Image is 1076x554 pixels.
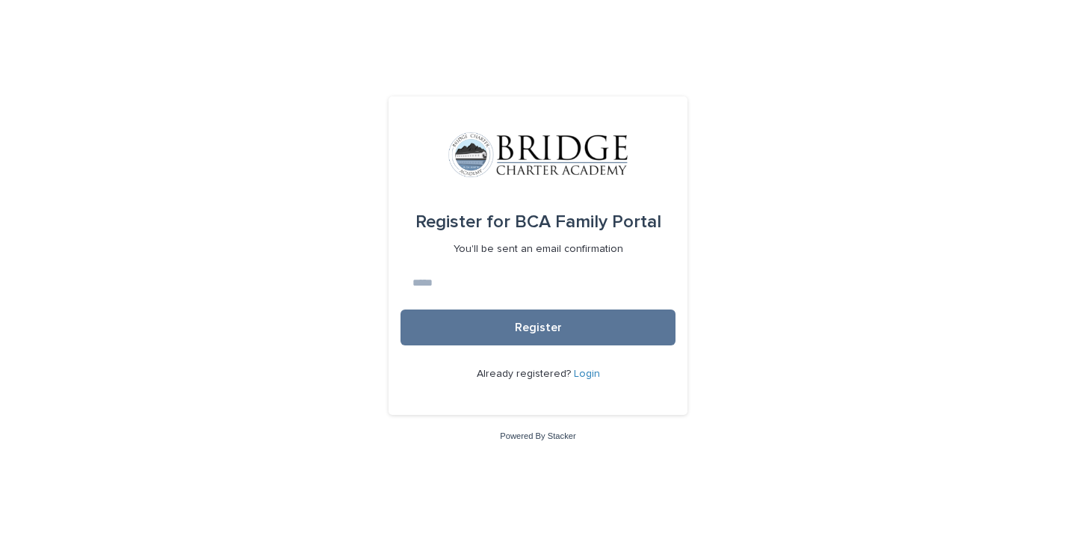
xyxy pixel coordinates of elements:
img: V1C1m3IdTEidaUdm9Hs0 [448,132,628,177]
span: Already registered? [477,369,574,379]
span: Register [515,321,562,333]
a: Powered By Stacker [500,431,575,440]
a: Login [574,369,600,379]
button: Register [401,310,675,345]
p: You'll be sent an email confirmation [454,243,623,256]
span: Register for [415,213,510,231]
div: BCA Family Portal [415,201,661,243]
